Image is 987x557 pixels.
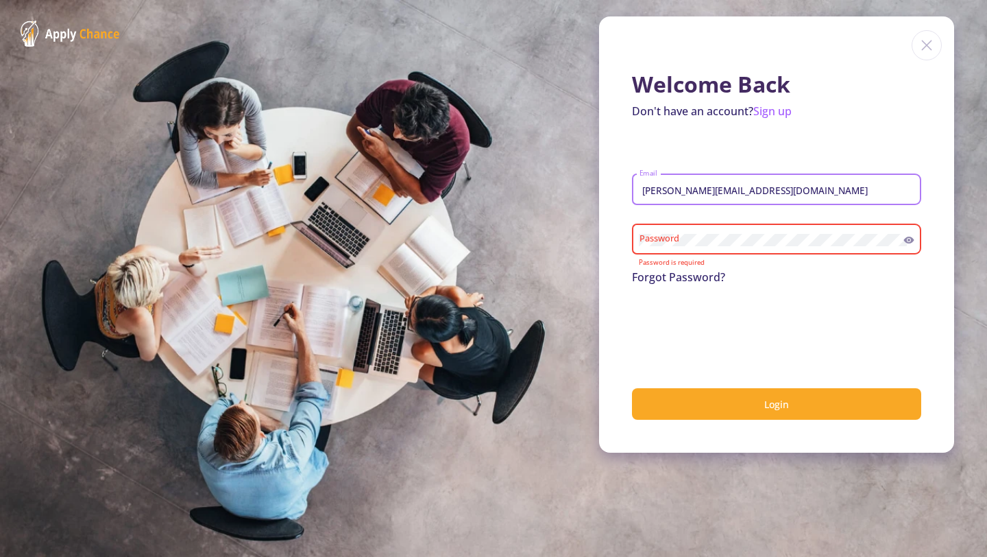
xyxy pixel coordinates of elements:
img: close icon [912,30,942,60]
span: Login [764,398,789,411]
mat-error: Password is required [639,259,915,267]
iframe: reCAPTCHA [632,302,840,355]
img: ApplyChance Logo [21,21,120,47]
a: Forgot Password? [632,270,725,285]
h1: Welcome Back [632,71,921,97]
a: Sign up [753,104,792,119]
p: Don't have an account? [632,103,921,119]
button: Login [632,388,921,420]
